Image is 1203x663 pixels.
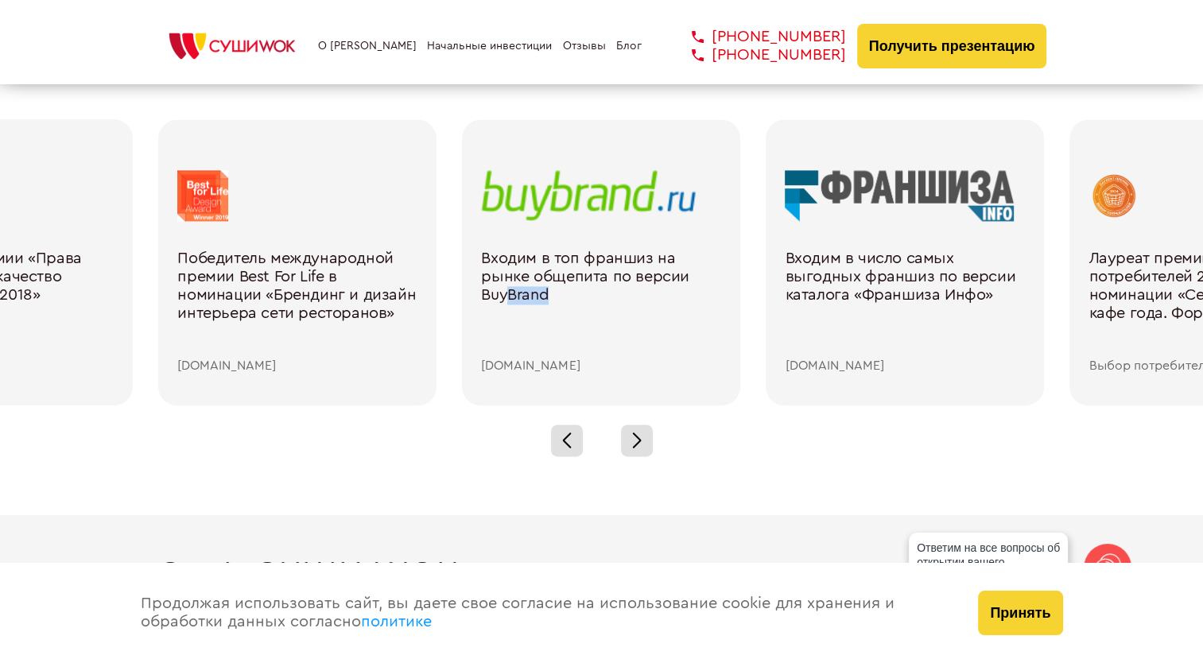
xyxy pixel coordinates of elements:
a: [PHONE_NUMBER] [668,46,846,64]
a: О [PERSON_NAME] [318,40,417,52]
button: Получить презентацию [857,24,1047,68]
div: [DOMAIN_NAME] [785,359,1025,373]
a: [PHONE_NUMBER] [668,28,846,46]
a: Отзывы [563,40,606,52]
img: СУШИWOK [157,29,308,64]
div: Продолжая использовать сайт, вы даете свое согласие на использование cookie для хранения и обрабо... [125,563,963,663]
a: Входим в число самых выгодных франшиз по версии каталога «Франшиза Инфо» [DOMAIN_NAME] [785,170,1025,374]
div: [DOMAIN_NAME] [177,359,417,373]
div: [DOMAIN_NAME] [481,359,721,373]
a: Блог [616,40,642,52]
div: Входим в топ франшиз на рынке общепита по версии BuyBrand [481,250,721,359]
div: Входим в число самых выгодных франшиз по версии каталога «Франшиза Инфо» [785,250,1025,359]
a: политике [361,614,432,630]
h2: Сеть Суши Wok [157,555,1047,595]
div: Ответим на все вопросы об открытии вашего [PERSON_NAME]! [909,533,1068,591]
div: Победитель международной премии Best For Life в номинации «Брендинг и дизайн интерьера сети ресто... [177,250,417,359]
a: Начальные инвестиции [427,40,552,52]
button: Принять [978,591,1062,635]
